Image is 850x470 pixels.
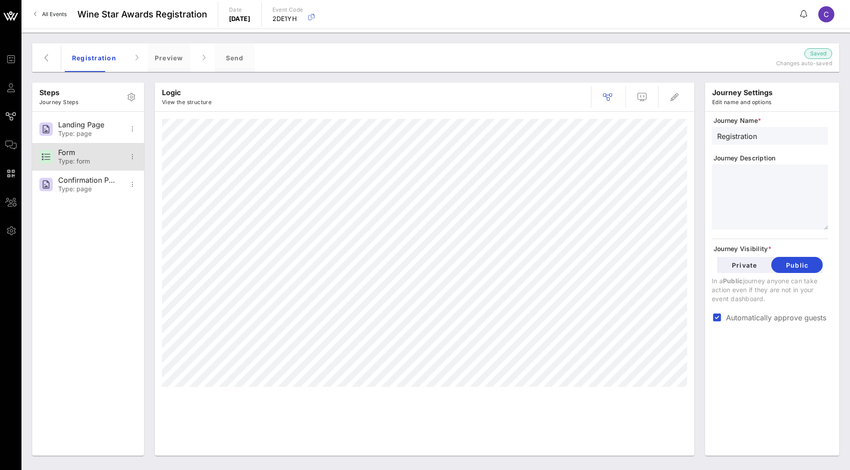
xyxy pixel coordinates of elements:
[778,261,816,269] span: Public
[162,98,212,107] p: View the structure
[39,98,78,107] p: Journey Steps
[229,14,251,23] p: [DATE]
[39,87,78,98] p: Steps
[712,87,773,98] p: journey settings
[724,261,764,269] span: Private
[42,11,67,17] span: All Events
[712,98,773,107] p: Edit name and options
[712,277,828,303] p: In a journey anyone can take action even if they are not in your event dashboard.
[723,277,743,285] span: Public
[215,43,255,72] div: Send
[726,313,828,322] label: Automatically approve guests
[818,6,834,22] div: C
[272,5,303,14] p: Event Code
[58,121,117,129] div: Landing Page
[771,257,823,273] button: Public
[810,49,826,58] span: Saved
[272,14,303,23] p: 2DE1YH
[714,154,828,163] span: Journey Description
[58,185,117,193] div: Type: page
[717,257,771,273] button: Private
[720,59,832,68] p: Changes auto-saved
[229,5,251,14] p: Date
[77,8,207,21] span: Wine Star Awards Registration
[58,158,117,165] div: Type: form
[714,244,828,253] span: Journey Visibility
[148,43,191,72] div: Preview
[714,116,828,125] span: Journey Name
[824,10,829,19] span: C
[29,7,72,21] a: All Events
[162,87,212,98] p: Logic
[58,130,117,138] div: Type: page
[58,176,117,185] div: Confirmation Page
[58,148,117,157] div: Form
[65,43,123,72] div: Registration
